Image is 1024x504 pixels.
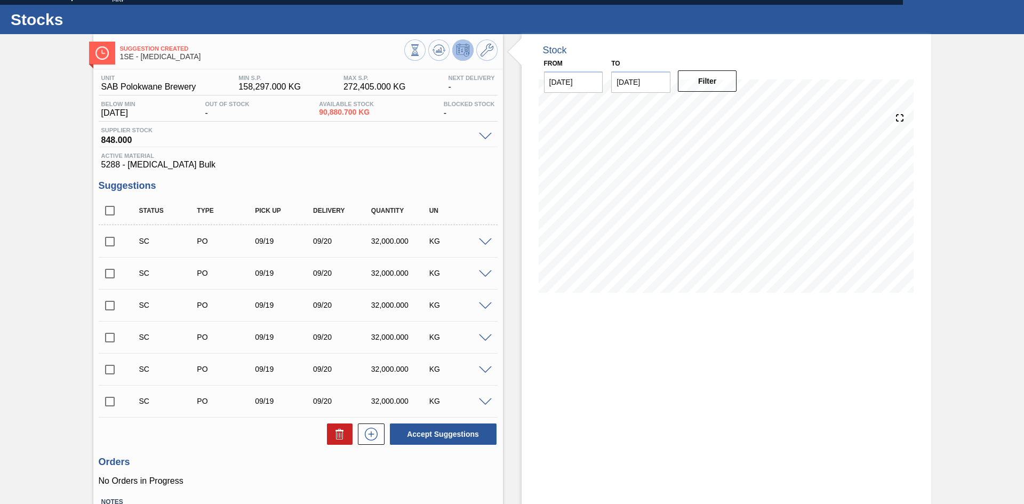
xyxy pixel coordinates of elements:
[252,333,317,341] div: 09/19/2025
[428,39,450,61] button: Update Chart
[238,75,301,81] span: MIN S.P.
[343,82,406,92] span: 272,405.000 KG
[444,101,495,107] span: Blocked Stock
[427,237,491,245] div: KG
[252,397,317,405] div: 09/19/2025
[319,108,374,116] span: 90,880.700 KG
[137,333,201,341] div: Suggestion Created
[194,237,259,245] div: Purchase order
[390,423,497,445] button: Accept Suggestions
[137,397,201,405] div: Suggestion Created
[427,365,491,373] div: KG
[194,301,259,309] div: Purchase order
[203,101,252,118] div: -
[137,365,201,373] div: Suggestion Created
[441,101,498,118] div: -
[427,301,491,309] div: KG
[137,207,201,214] div: Status
[101,82,196,92] span: SAB Polokwane Brewery
[310,269,375,277] div: 09/20/2025
[194,269,259,277] div: Purchase order
[369,397,433,405] div: 32,000.000
[252,207,317,214] div: Pick up
[137,237,201,245] div: Suggestion Created
[120,53,404,61] span: 1SE - Dextrose
[205,101,250,107] span: Out Of Stock
[322,423,353,445] div: Delete Suggestions
[369,365,433,373] div: 32,000.000
[252,301,317,309] div: 09/19/2025
[427,207,491,214] div: UN
[99,457,498,468] h3: Orders
[310,397,375,405] div: 09/20/2025
[544,60,563,67] label: From
[369,207,433,214] div: Quantity
[427,333,491,341] div: KG
[194,365,259,373] div: Purchase order
[353,423,385,445] div: New suggestion
[101,75,196,81] span: Unit
[101,101,135,107] span: Below Min
[343,75,406,81] span: MAX S.P.
[310,301,375,309] div: 09/20/2025
[310,207,375,214] div: Delivery
[194,333,259,341] div: Purchase order
[310,237,375,245] div: 09/20/2025
[611,71,670,93] input: mm/dd/yyyy
[445,75,497,92] div: -
[369,269,433,277] div: 32,000.000
[101,108,135,118] span: [DATE]
[678,70,737,92] button: Filter
[137,269,201,277] div: Suggestion Created
[543,45,567,56] div: Stock
[238,82,301,92] span: 158,297.000 KG
[101,160,495,170] span: 5288 - [MEDICAL_DATA] Bulk
[95,46,109,60] img: Ícone
[11,13,200,26] h1: Stocks
[452,39,474,61] button: Deprogram Stock
[99,476,498,486] p: No Orders in Progress
[101,153,495,159] span: Active Material
[448,75,494,81] span: Next Delivery
[319,101,374,107] span: Available Stock
[427,397,491,405] div: KG
[369,301,433,309] div: 32,000.000
[427,269,491,277] div: KG
[385,422,498,446] div: Accept Suggestions
[252,237,317,245] div: 09/19/2025
[369,237,433,245] div: 32,000.000
[101,133,474,144] span: 848.000
[99,180,498,191] h3: Suggestions
[310,365,375,373] div: 09/20/2025
[369,333,433,341] div: 32,000.000
[252,269,317,277] div: 09/19/2025
[120,45,404,52] span: Suggestion Created
[310,333,375,341] div: 09/20/2025
[611,60,620,67] label: to
[252,365,317,373] div: 09/19/2025
[194,397,259,405] div: Purchase order
[137,301,201,309] div: Suggestion Created
[476,39,498,61] button: Go to Master Data / General
[194,207,259,214] div: Type
[101,127,474,133] span: Supplier Stock
[544,71,603,93] input: mm/dd/yyyy
[404,39,426,61] button: Stocks Overview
